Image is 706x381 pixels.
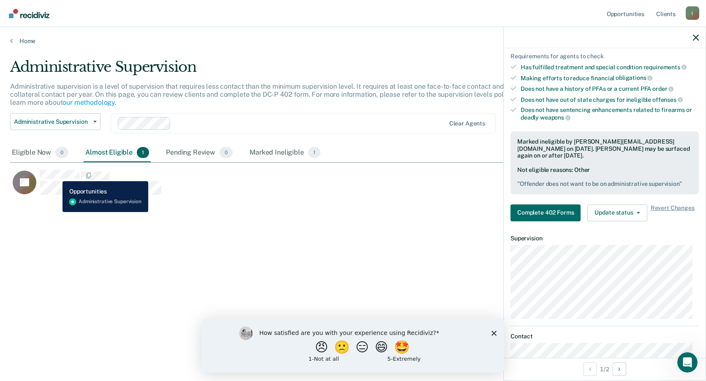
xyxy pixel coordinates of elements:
div: Pending Review [164,144,234,162]
span: weapons [540,114,570,121]
img: Recidiviz [9,9,49,18]
div: Almost Eligible [84,144,151,162]
div: Requirements for agents to check [510,53,699,60]
div: Does not have sentencing enhancements related to firearms or deadly [521,106,699,121]
a: Navigate to form link [510,204,584,221]
a: our methodology [62,98,115,106]
span: requirements [644,64,687,71]
pre: " Offender does not want to be on administrative supervision " [517,180,692,188]
div: Marked ineligible by [PERSON_NAME][EMAIL_ADDRESS][DOMAIN_NAME] on [DATE]. [PERSON_NAME] may be su... [517,138,692,159]
p: Administrative supervision is a level of supervision that requires less contact than the minimum ... [10,82,533,106]
span: Revert Changes [651,204,695,221]
button: Update status [587,204,647,221]
div: l [686,6,699,20]
iframe: Intercom live chat [677,352,698,373]
button: Complete 402 Forms [510,204,581,221]
span: offenses [652,96,683,103]
div: Not eligible reasons: Other [517,166,692,188]
div: Has fulfilled treatment and special condition [521,63,699,71]
span: 0 [55,147,68,158]
div: Does not have out of state charges for ineligible [521,96,699,103]
div: Administrative Supervision [10,58,540,82]
button: Profile dropdown button [686,6,699,20]
span: 1 [308,147,320,158]
div: Does not have a history of PFAs or a current PFA order [521,85,699,93]
span: 1 [137,147,149,158]
button: Previous Opportunity [583,362,597,376]
span: Administrative Supervision [14,118,90,125]
iframe: Survey by Kim from Recidiviz [202,318,504,373]
dt: Contact [510,333,699,340]
div: CaseloadOpportunityCell-519II [10,169,610,203]
div: 1 / 2 [504,358,706,380]
div: Eligible Now [10,144,70,162]
dt: Supervision [510,235,699,242]
div: Clear agents [449,120,485,127]
button: Next Opportunity [613,362,626,376]
a: Home [10,37,696,45]
div: Making efforts to reduce financial [521,74,699,82]
span: obligations [616,74,652,81]
div: Marked Ineligible [248,144,322,162]
span: 0 [220,147,233,158]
